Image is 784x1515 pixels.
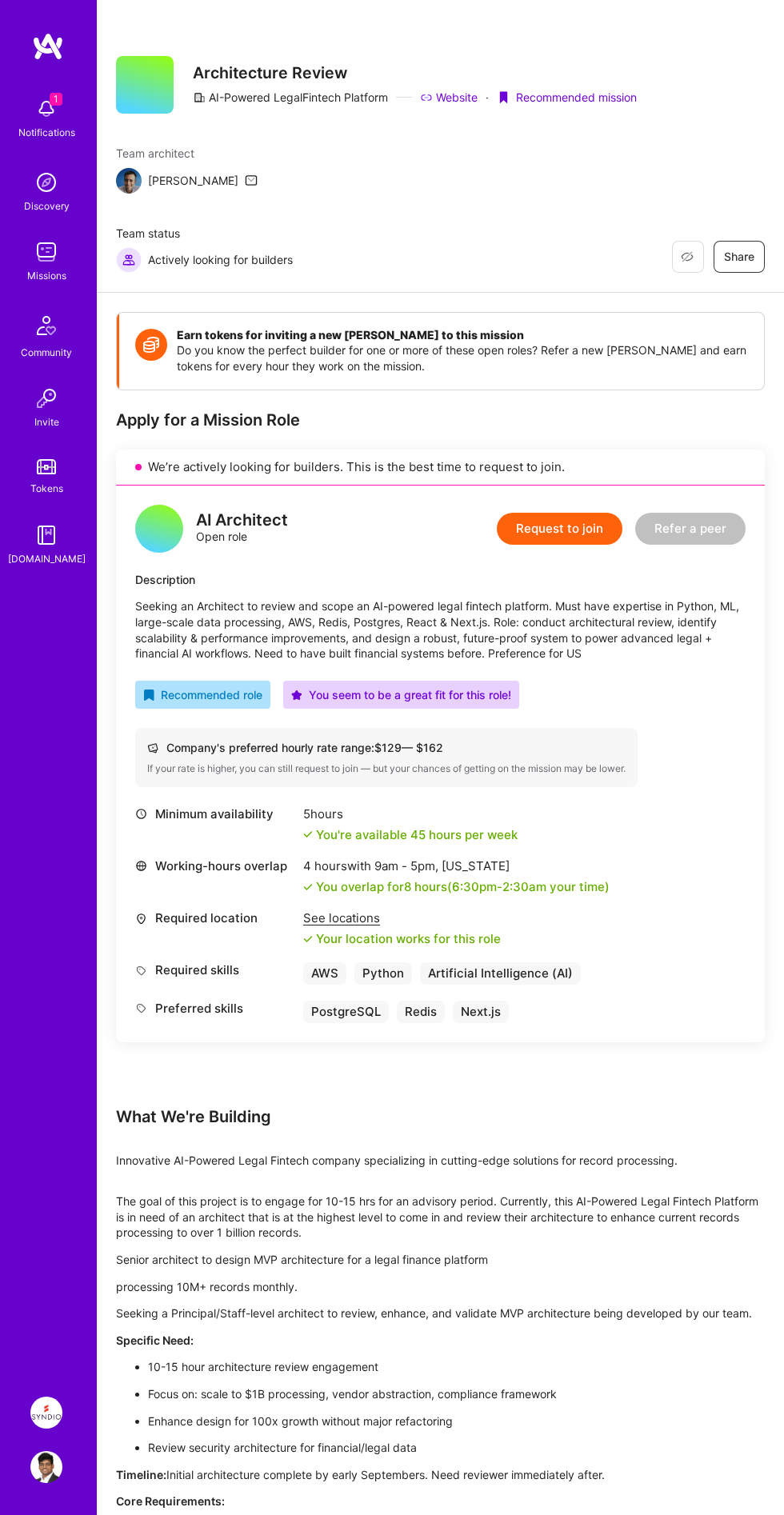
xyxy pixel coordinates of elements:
[50,93,62,106] span: 1
[196,513,288,544] div: Open role
[303,962,346,985] div: AWS
[486,90,489,106] div: ·
[196,513,288,529] div: AI Architect
[303,858,610,874] div: 4 hours with [US_STATE]
[148,252,293,268] span: Actively looking for builders
[724,249,754,265] span: Share
[37,459,56,474] img: tokens
[147,740,626,756] div: Company's preferred hourly rate range: $ 129 — $ 162
[303,934,313,944] i: icon Check
[135,910,295,926] div: Required location
[497,91,510,104] i: icon PurpleRibbon
[420,962,581,985] div: Artificial Intelligence (AI)
[32,32,64,61] img: logo
[147,742,158,754] i: icon Cash
[30,236,62,268] img: teamwork
[135,806,295,822] div: Minimum availability
[116,168,142,194] img: Team Architect
[8,551,86,567] div: [DOMAIN_NAME]
[116,450,765,486] div: We’re actively looking for builders. This is the best time to request to join.
[116,1106,765,1127] div: What We're Building
[177,342,748,374] p: Do you know the perfect builder for one or more of these open roles? Refer a new [PERSON_NAME] an...
[30,166,62,198] img: discovery
[177,329,748,342] h4: Earn tokens for inviting a new [PERSON_NAME] to this mission
[681,250,694,263] i: icon EyeClosed
[397,1001,445,1023] div: Redis
[135,965,147,977] i: icon Tag
[303,827,518,843] div: You're available 45 hours per week
[452,879,546,894] span: 6:30pm - 2:30am
[116,1153,765,1169] p: Innovative AI-Powered Legal Fintech company specializing in cutting-edge solutions for record pro...
[354,962,412,985] div: Python
[497,513,622,545] button: Request to join
[135,858,295,874] div: Working-hours overlap
[420,90,478,106] a: Website
[291,687,511,703] div: You seem to be a great fit for this role!
[135,808,147,820] i: icon Clock
[303,910,501,926] div: See locations
[116,1467,765,1483] p: Initial architecture complete by early Septembers. Need reviewer immediately after.
[148,1413,765,1429] p: Enhance design for 100x growth without major refactoring
[135,962,295,978] div: Required skills
[143,690,154,701] i: icon RecommendedBadge
[30,1451,62,1483] img: User Avatar
[245,174,258,187] i: icon Mail
[148,1440,765,1456] p: Review security architecture for financial/legal data
[453,1001,509,1023] div: Next.js
[116,1333,194,1347] strong: Specific Need:
[193,91,206,104] i: icon CompanyGray
[303,1001,389,1023] div: PostgreSQL
[135,1002,147,1014] i: icon Tag
[34,414,59,430] div: Invite
[27,268,66,284] div: Missions
[635,513,746,545] button: Refer a peer
[21,345,72,361] div: Community
[148,1386,765,1402] p: Focus on: scale to $1B processing, vendor abstraction, compliance framework
[135,1001,295,1017] div: Preferred skills
[714,241,765,273] button: Share
[18,125,75,141] div: Notifications
[143,687,262,703] div: Recommended role
[135,572,746,588] div: Description
[148,1359,765,1375] p: 10-15 hour architecture review engagement
[135,913,147,925] i: icon Location
[116,146,258,162] span: Team architect
[193,90,388,106] div: AI-Powered LegalFintech Platform
[303,882,313,892] i: icon Check
[497,90,637,106] div: Recommended mission
[116,1279,765,1295] p: processing 10M+ records monthly.
[116,1494,225,1508] strong: Core Requirements:
[24,198,70,214] div: Discovery
[135,860,147,872] i: icon World
[30,519,62,551] img: guide book
[30,382,62,414] img: Invite
[193,64,637,83] h3: Architecture Review
[27,306,66,345] img: Community
[116,410,765,430] div: Apply for a Mission Role
[148,173,238,189] div: [PERSON_NAME]
[147,762,626,775] div: If your rate is higher, you can still request to join — but your chances of getting on the missio...
[116,226,293,242] span: Team status
[116,1305,765,1321] p: Seeking a Principal/Staff-level architect to review, enhance, and validate MVP architecture being...
[116,1252,765,1268] p: Senior architect to design MVP architecture for a legal finance platform
[371,858,442,873] span: 9am - 5pm ,
[303,806,518,822] div: 5 hours
[303,829,313,839] i: icon Check
[26,1451,66,1483] a: User Avatar
[30,1397,62,1429] img: Syndio: Transformation Engine Modernization
[30,481,63,497] div: Tokens
[291,690,302,701] i: icon PurpleStar
[135,329,167,361] img: Token icon
[26,1397,66,1429] a: Syndio: Transformation Engine Modernization
[116,1468,166,1481] strong: Timeline:
[116,1193,765,1241] p: The goal of this project is to engage for 10-15 hrs for an advisory period. Currently, this AI-Po...
[316,879,610,895] div: You overlap for 8 hours ( your time)
[116,247,142,273] img: Actively looking for builders
[135,598,746,661] p: Seeking an Architect to review and scope an AI-powered legal fintech platform. Must have expertis...
[303,931,501,947] div: Your location works for this role
[30,93,62,125] img: bell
